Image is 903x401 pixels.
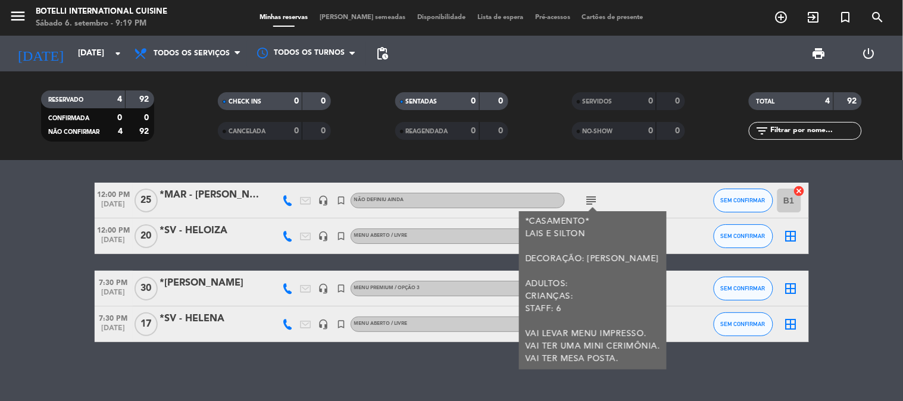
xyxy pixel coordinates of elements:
[48,115,89,121] span: CONFIRMADA
[95,236,133,250] span: [DATE]
[826,97,830,105] strong: 4
[318,195,329,206] i: headset_mic
[318,319,329,330] i: headset_mic
[160,187,261,203] div: *MAR - [PERSON_NAME]
[9,7,27,29] button: menu
[336,319,347,330] i: turned_in_not
[583,99,613,105] span: SERVIDOS
[721,321,765,327] span: SEM CONFIRMAR
[812,46,826,61] span: print
[139,127,151,136] strong: 92
[139,95,151,104] strong: 92
[714,312,773,336] button: SEM CONFIRMAR
[583,129,613,134] span: NO-SHOW
[135,189,158,212] span: 25
[336,283,347,294] i: turned_in_not
[354,198,404,202] span: NÃO DEFINIU AINDA
[336,231,347,242] i: turned_in_not
[793,185,805,197] i: cancel
[117,95,122,104] strong: 4
[314,14,411,21] span: [PERSON_NAME] semeadas
[784,281,798,296] i: border_all
[321,97,329,105] strong: 0
[354,233,408,238] span: MENU ABERTO / LIVRE
[95,289,133,302] span: [DATE]
[498,97,505,105] strong: 0
[354,321,408,326] span: MENU ABERTO / LIVRE
[839,10,853,24] i: turned_in_not
[675,127,682,135] strong: 0
[585,193,599,208] i: subject
[721,233,765,239] span: SEM CONFIRMAR
[529,14,576,21] span: Pré-acessos
[9,7,27,25] i: menu
[160,275,261,291] div: *[PERSON_NAME]
[160,311,261,327] div: *SV - HELENA
[714,224,773,248] button: SEM CONFIRMAR
[721,285,765,292] span: SEM CONFIRMAR
[318,283,329,294] i: headset_mic
[471,97,476,105] strong: 0
[471,14,529,21] span: Lista de espera
[144,114,151,122] strong: 0
[336,195,347,206] i: turned_in_not
[229,129,265,134] span: CANCELADA
[95,275,133,289] span: 7:30 PM
[784,229,798,243] i: border_all
[871,10,885,24] i: search
[294,97,299,105] strong: 0
[95,200,133,214] span: [DATE]
[294,127,299,135] strong: 0
[862,46,876,61] i: power_settings_new
[807,10,821,24] i: exit_to_app
[254,14,314,21] span: Minhas reservas
[135,312,158,336] span: 17
[784,317,798,331] i: border_all
[117,114,122,122] strong: 0
[576,14,649,21] span: Cartões de presente
[714,189,773,212] button: SEM CONFIRMAR
[648,127,653,135] strong: 0
[675,97,682,105] strong: 0
[755,124,769,138] i: filter_list
[95,311,133,324] span: 7:30 PM
[318,231,329,242] i: headset_mic
[844,36,894,71] div: LOG OUT
[525,215,660,365] div: *CASAMENTO* LAIS E SILTON DECORAÇÃO: [PERSON_NAME] ADULTOS: CRIANÇAS: STAFF: 6 VAI LEVAR MENU IMP...
[354,286,420,290] span: MENU PREMIUM / OPÇÃO 3
[36,18,167,30] div: Sábado 6. setembro - 9:19 PM
[498,127,505,135] strong: 0
[756,99,774,105] span: TOTAL
[95,223,133,236] span: 12:00 PM
[375,46,389,61] span: pending_actions
[648,97,653,105] strong: 0
[721,197,765,203] span: SEM CONFIRMAR
[229,99,261,105] span: CHECK INS
[411,14,471,21] span: Disponibilidade
[714,277,773,300] button: SEM CONFIRMAR
[36,6,167,18] div: Botelli International Cuisine
[774,10,789,24] i: add_circle_outline
[406,129,448,134] span: REAGENDADA
[848,97,860,105] strong: 92
[95,187,133,200] span: 12:00 PM
[48,97,83,103] span: RESERVADO
[118,127,123,136] strong: 4
[471,127,476,135] strong: 0
[160,223,261,239] div: *SV - HELOIZA
[406,99,438,105] span: SENTADAS
[321,127,329,135] strong: 0
[769,124,861,137] input: Filtrar por nome...
[135,224,158,248] span: 20
[135,277,158,300] span: 30
[154,49,230,58] span: Todos os serviços
[48,129,99,135] span: NÃO CONFIRMAR
[111,46,125,61] i: arrow_drop_down
[95,324,133,338] span: [DATE]
[9,40,72,67] i: [DATE]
